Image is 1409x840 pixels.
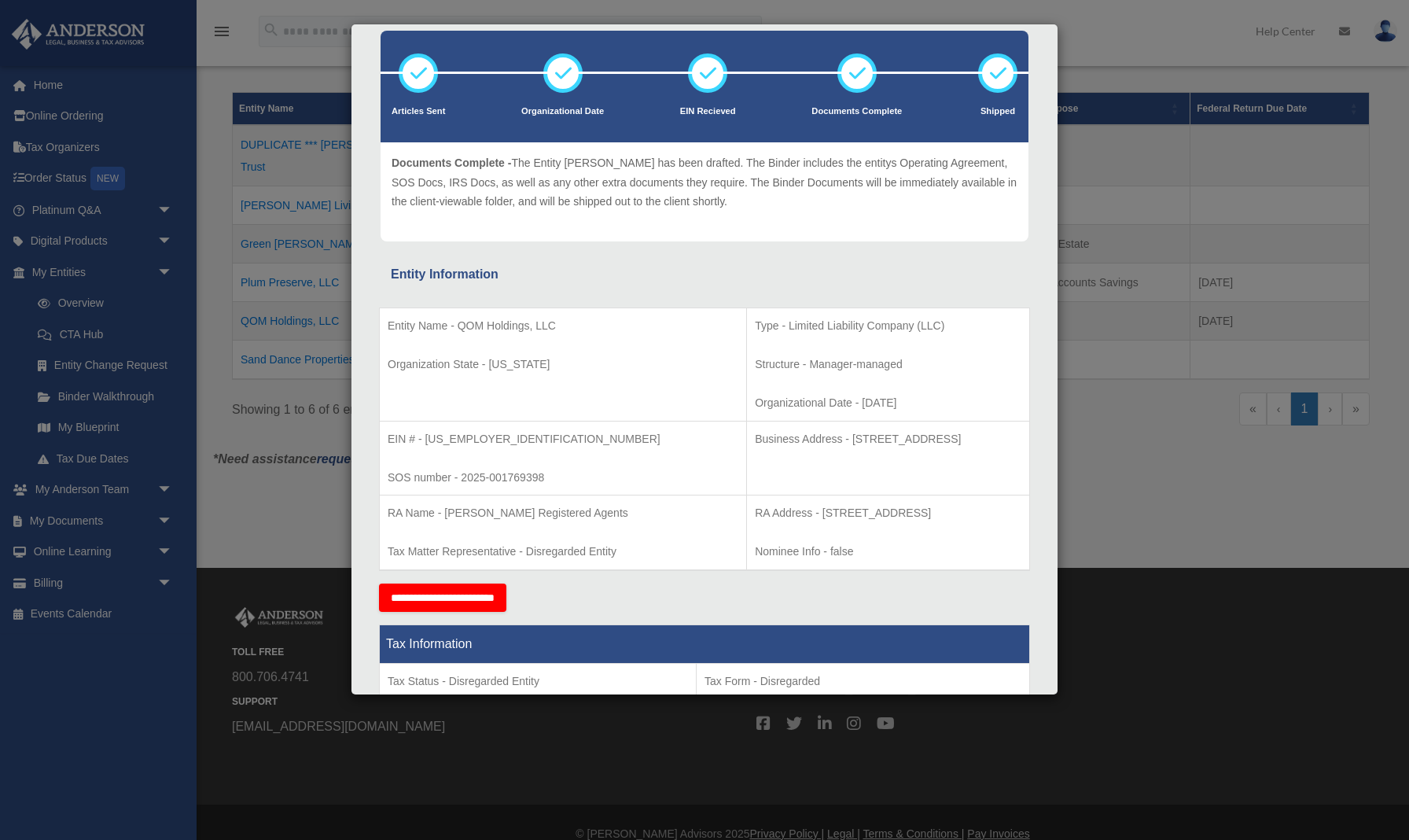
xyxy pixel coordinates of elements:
[978,104,1017,120] p: Shipped
[388,503,738,523] p: RA Name - [PERSON_NAME] Registered Agents
[380,663,697,779] td: Tax Period Type - Calendar Year
[388,542,738,562] p: Tax Matter Representative - Disregarded Entity
[388,672,688,691] p: Tax Status - Disregarded Entity
[388,429,738,449] p: EIN # - [US_EMPLOYER_IDENTIFICATION_NUMBER]
[380,624,1030,663] th: Tax Information
[388,355,738,374] p: Organization State - [US_STATE]
[811,104,902,120] p: Documents Complete
[392,153,1017,212] p: The Entity [PERSON_NAME] has been drafted. The Binder includes the entitys Operating Agreement, S...
[391,263,1018,286] div: Entity Information
[704,672,1021,691] p: Tax Form - Disregarded
[755,316,1021,336] p: Type - Limited Liability Company (LLC)
[755,503,1021,523] p: RA Address - [STREET_ADDRESS]
[392,104,445,120] p: Articles Sent
[755,355,1021,374] p: Structure - Manager-managed
[392,157,511,169] span: Documents Complete -
[521,104,604,120] p: Organizational Date
[755,542,1021,562] p: Nominee Info - false
[755,429,1021,449] p: Business Address - [STREET_ADDRESS]
[388,468,738,488] p: SOS number - 2025-001769398
[755,393,1021,413] p: Organizational Date - [DATE]
[388,316,738,336] p: Entity Name - QOM Holdings, LLC
[680,104,736,120] p: EIN Recieved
